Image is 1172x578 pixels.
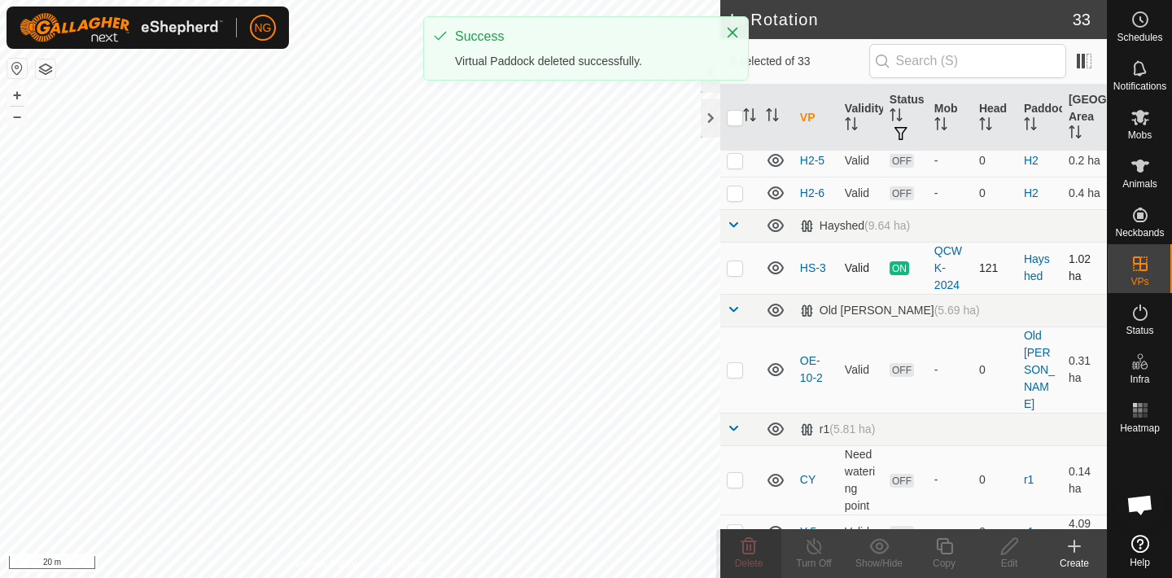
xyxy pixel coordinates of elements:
[934,185,966,202] div: -
[934,523,966,541] div: -
[7,85,27,105] button: +
[1126,326,1153,335] span: Status
[1062,445,1107,515] td: 0.14 ha
[890,154,914,168] span: OFF
[973,326,1017,413] td: 0
[781,556,846,571] div: Turn Off
[800,473,816,486] a: CY
[1117,33,1162,42] span: Schedules
[1073,7,1091,32] span: 33
[890,111,903,124] p-sorticon: Activate to sort
[1024,329,1055,410] a: Old [PERSON_NAME]
[973,177,1017,209] td: 0
[7,59,27,78] button: Reset Map
[1062,242,1107,294] td: 1.02 ha
[845,120,858,133] p-sorticon: Activate to sort
[1128,130,1152,140] span: Mobs
[1024,473,1034,486] a: r1
[721,21,744,44] button: Close
[890,363,914,377] span: OFF
[838,177,883,209] td: Valid
[743,111,756,124] p-sorticon: Activate to sort
[864,219,910,232] span: (9.64 ha)
[7,107,27,126] button: –
[766,111,779,124] p-sorticon: Activate to sort
[973,242,1017,294] td: 121
[1024,186,1039,199] a: H2
[1116,480,1165,529] a: Open chat
[838,85,883,151] th: Validity
[890,474,914,488] span: OFF
[800,304,980,317] div: Old [PERSON_NAME]
[838,144,883,177] td: Valid
[846,556,912,571] div: Show/Hide
[1115,228,1164,238] span: Neckbands
[973,144,1017,177] td: 0
[1024,154,1039,167] a: H2
[1062,177,1107,209] td: 0.4 ha
[800,186,824,199] a: H2-6
[890,261,909,275] span: ON
[800,219,910,233] div: Hayshed
[838,242,883,294] td: Valid
[934,120,947,133] p-sorticon: Activate to sort
[1024,120,1037,133] p-sorticon: Activate to sort
[934,243,966,294] div: QCWK-2024
[794,85,838,151] th: VP
[376,557,424,571] a: Contact Us
[1120,423,1160,433] span: Heatmap
[455,53,709,70] div: Virtual Paddock deleted successfully.
[973,445,1017,515] td: 0
[1042,556,1107,571] div: Create
[838,326,883,413] td: Valid
[800,423,876,436] div: r1
[1024,525,1034,538] a: r1
[730,53,869,70] span: 0 selected of 33
[1062,144,1107,177] td: 0.2 ha
[1122,179,1157,189] span: Animals
[20,13,223,42] img: Gallagher Logo
[973,85,1017,151] th: Head
[1062,515,1107,550] td: 4.09 ha
[735,558,763,569] span: Delete
[928,85,973,151] th: Mob
[1130,558,1150,567] span: Help
[36,59,55,79] button: Map Layers
[295,557,356,571] a: Privacy Policy
[829,423,875,436] span: (5.81 ha)
[934,471,966,488] div: -
[838,515,883,550] td: Valid
[730,10,1073,29] h2: In Rotation
[934,152,966,169] div: -
[977,556,1042,571] div: Edit
[934,304,980,317] span: (5.69 ha)
[1017,85,1062,151] th: Paddock
[1108,528,1172,574] a: Help
[1130,277,1148,287] span: VPs
[869,44,1066,78] input: Search (S)
[1062,85,1107,151] th: [GEOGRAPHIC_DATA] Area
[800,525,817,538] a: Y-5
[934,361,966,379] div: -
[1130,374,1149,384] span: Infra
[838,445,883,515] td: Need watering point
[1024,252,1050,282] a: Hayshed
[255,20,272,37] span: NG
[1069,128,1082,141] p-sorticon: Activate to sort
[883,85,928,151] th: Status
[979,120,992,133] p-sorticon: Activate to sort
[1062,326,1107,413] td: 0.31 ha
[912,556,977,571] div: Copy
[1113,81,1166,91] span: Notifications
[800,354,823,384] a: OE-10-2
[800,261,826,274] a: HS-3
[890,186,914,200] span: OFF
[800,154,824,167] a: H2-5
[455,27,709,46] div: Success
[890,526,914,540] span: OFF
[973,515,1017,550] td: 0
